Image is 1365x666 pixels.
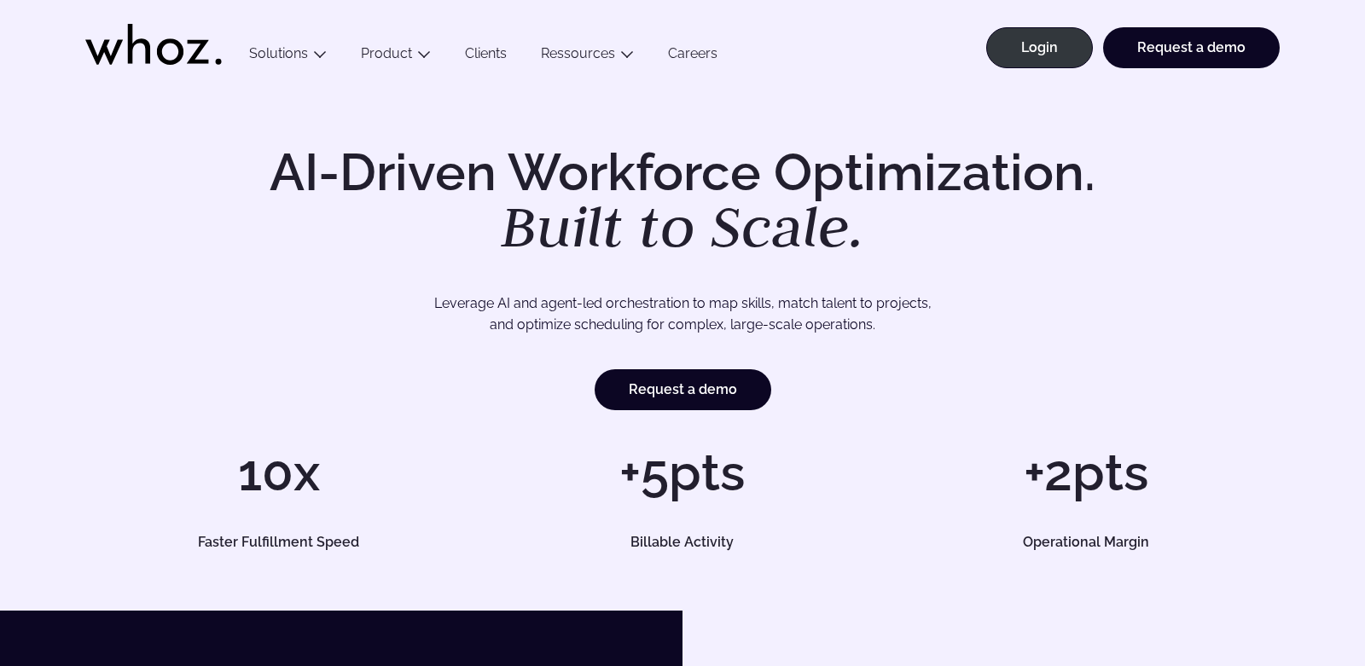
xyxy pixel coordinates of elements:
button: Ressources [524,45,651,68]
h1: 10x [85,447,472,498]
button: Solutions [232,45,344,68]
h5: Operational Margin [912,536,1260,549]
h5: Billable Activity [508,536,857,549]
a: Product [361,45,412,61]
h1: +2pts [893,447,1280,498]
a: Careers [651,45,735,68]
h1: AI-Driven Workforce Optimization. [246,147,1119,256]
button: Product [344,45,448,68]
h5: Faster Fulfillment Speed [105,536,453,549]
a: Request a demo [1103,27,1280,68]
a: Request a demo [595,369,771,410]
p: Leverage AI and agent-led orchestration to map skills, match talent to projects, and optimize sch... [145,292,1220,336]
em: Built to Scale. [501,188,864,264]
a: Ressources [541,45,615,61]
a: Clients [448,45,524,68]
a: Login [986,27,1093,68]
h1: +5pts [489,447,875,498]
